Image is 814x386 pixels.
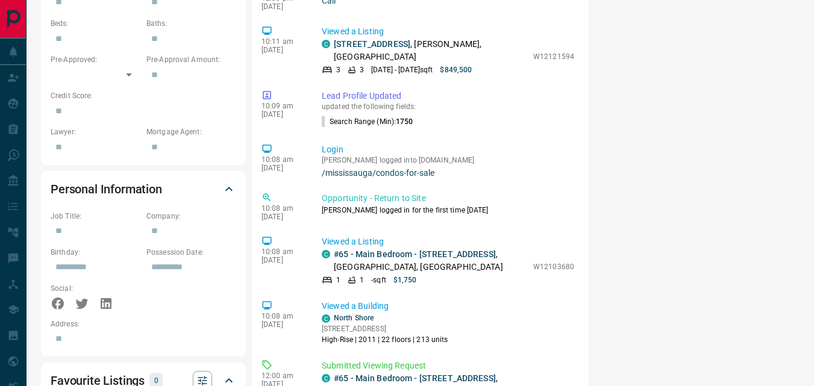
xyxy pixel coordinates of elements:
p: 1 [336,275,340,285]
div: condos.ca [322,374,330,382]
p: 10:08 am [261,247,304,256]
div: condos.ca [322,40,330,48]
p: Pre-Approval Amount: [146,54,236,65]
p: , [PERSON_NAME], [GEOGRAPHIC_DATA] [334,38,527,63]
p: [DATE] [261,2,304,11]
p: W12121594 [533,51,574,62]
p: 12:00 am [261,372,304,380]
p: $1,750 [393,275,417,285]
p: Login [322,143,574,156]
a: /mississauga/condos-for-sale [322,168,574,178]
p: [DATE] [261,110,304,119]
p: [DATE] [261,164,304,172]
p: Baths: [146,18,236,29]
p: W12103680 [533,261,574,272]
p: Address: [51,319,236,329]
p: Viewed a Listing [322,235,574,248]
p: Birthday: [51,247,140,258]
p: [DATE] [261,320,304,329]
p: , [GEOGRAPHIC_DATA], [GEOGRAPHIC_DATA] [334,248,527,273]
p: Company: [146,211,236,222]
p: [PERSON_NAME] logged into [DOMAIN_NAME] [322,156,574,164]
p: Possession Date: [146,247,236,258]
p: [DATE] [261,213,304,221]
p: Search Range (Min) : [322,116,413,127]
p: Submitted Viewing Request [322,360,574,372]
p: Lawyer: [51,126,140,137]
p: updated the following fields: [322,102,574,111]
p: 10:08 am [261,312,304,320]
p: Lead Profile Updated [322,90,574,102]
p: [DATE] - [DATE] sqft [371,64,433,75]
p: Job Title: [51,211,140,222]
p: Beds: [51,18,140,29]
div: condos.ca [322,314,330,323]
p: Social: [51,283,140,294]
p: [DATE] [261,256,304,264]
p: High-Rise | 2011 | 22 floors | 213 units [322,334,448,345]
span: 1750 [396,117,413,126]
p: Viewed a Listing [322,25,574,38]
p: Opportunity - Return to Site [322,192,574,205]
p: 10:09 am [261,102,304,110]
a: #65 - Main Bedroom - [STREET_ADDRESS] [334,249,496,259]
p: Mortgage Agent: [146,126,236,137]
h2: Personal Information [51,179,162,199]
p: $849,500 [440,64,472,75]
p: Viewed a Building [322,300,574,313]
p: 10:11 am [261,37,304,46]
a: [STREET_ADDRESS] [334,39,410,49]
p: 3 [336,64,340,75]
p: Credit Score: [51,90,236,101]
p: [PERSON_NAME] logged in for the first time [DATE] [322,205,574,216]
p: 3 [360,64,364,75]
p: [DATE] [261,46,304,54]
p: - sqft [371,275,386,285]
p: [STREET_ADDRESS] [322,323,448,334]
a: #65 - Main Bedroom - [STREET_ADDRESS] [334,373,496,383]
p: Pre-Approved: [51,54,140,65]
p: 1 [360,275,364,285]
p: 10:08 am [261,155,304,164]
a: North Shore [334,314,374,322]
p: 10:08 am [261,204,304,213]
div: Personal Information [51,175,236,204]
div: condos.ca [322,250,330,258]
